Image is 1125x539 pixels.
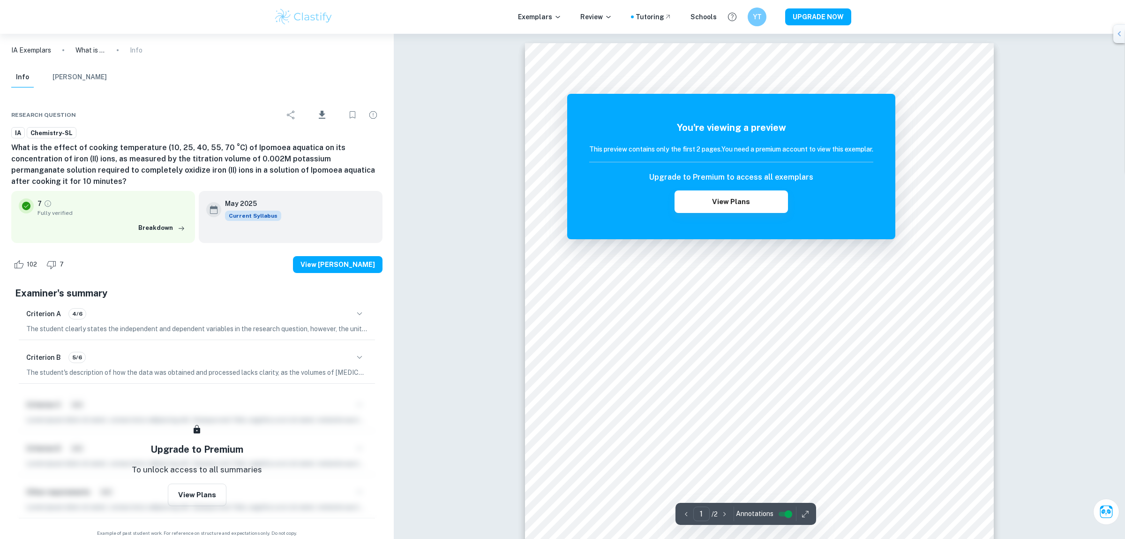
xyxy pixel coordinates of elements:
[11,45,51,55] a: IA Exemplars
[690,12,717,22] a: Schools
[282,106,300,124] div: Share
[518,12,562,22] p: Exemplars
[12,129,24,138] span: IA
[69,353,85,362] span: 5/6
[26,352,61,363] h6: Criterion B
[649,172,813,183] h6: Upgrade to Premium to access all exemplars
[27,127,76,139] a: Chemistry-SL
[675,190,788,213] button: View Plans
[37,209,187,217] span: Fully verified
[52,67,107,88] button: [PERSON_NAME]
[225,211,281,221] span: Current Syllabus
[712,509,718,519] p: / 2
[589,144,873,154] h6: This preview contains only the first 2 pages. You need a premium account to view this exemplar.
[26,367,367,378] p: The student's description of how the data was obtained and processed lacks clarity, as the volume...
[736,509,773,519] span: Annotations
[26,324,367,334] p: The student clearly states the independent and dependent variables in the research question, howe...
[22,260,42,269] span: 102
[580,12,612,22] p: Review
[274,8,333,26] img: Clastify logo
[26,309,61,319] h6: Criterion A
[27,129,76,138] span: Chemistry-SL
[752,12,763,22] h6: YT
[132,464,262,476] p: To unlock access to all summaries
[11,257,42,272] div: Like
[11,530,382,537] span: Example of past student work. For reference on structure and expectations only. Do not copy.
[748,8,766,26] button: YT
[150,442,243,456] h5: Upgrade to Premium
[302,103,341,127] div: Download
[11,142,382,187] h6: What is the effect of cooking temperature (10, 25, 40, 55, 70 °C) of Ipomoea aquatica on its conc...
[130,45,142,55] p: Info
[168,484,226,506] button: View Plans
[11,127,25,139] a: IA
[75,45,105,55] p: What is the effect of cooking temperature (10, 25, 40, 55, 70 °C) of Ipomoea aquatica on its conc...
[44,199,52,208] a: Grade fully verified
[1093,499,1119,525] button: Ask Clai
[54,260,69,269] span: 7
[44,257,69,272] div: Dislike
[225,211,281,221] div: This exemplar is based on the current syllabus. Feel free to refer to it for inspiration/ideas wh...
[136,221,187,235] button: Breakdown
[343,106,362,124] div: Bookmark
[293,256,382,273] button: View [PERSON_NAME]
[11,111,76,119] span: Research question
[364,106,382,124] div: Report issue
[636,12,672,22] a: Tutoring
[785,8,851,25] button: UPGRADE NOW
[11,67,34,88] button: Info
[69,310,86,318] span: 4/6
[225,198,274,209] h6: May 2025
[589,121,873,135] h5: You're viewing a preview
[724,9,740,25] button: Help and Feedback
[15,286,379,300] h5: Examiner's summary
[37,198,42,209] p: 7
